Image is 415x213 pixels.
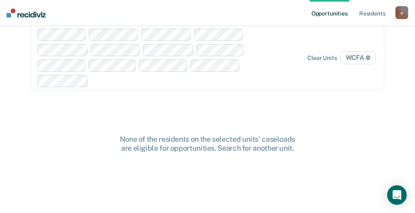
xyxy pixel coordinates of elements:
div: Clear units [307,55,337,61]
div: Open Intercom Messenger [387,185,407,205]
span: WCFA [340,51,376,64]
img: Recidiviz [7,9,46,18]
button: p [395,6,408,19]
div: None of the residents on the selected units' caseloads are eligible for opportunities. Search for... [77,135,338,152]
